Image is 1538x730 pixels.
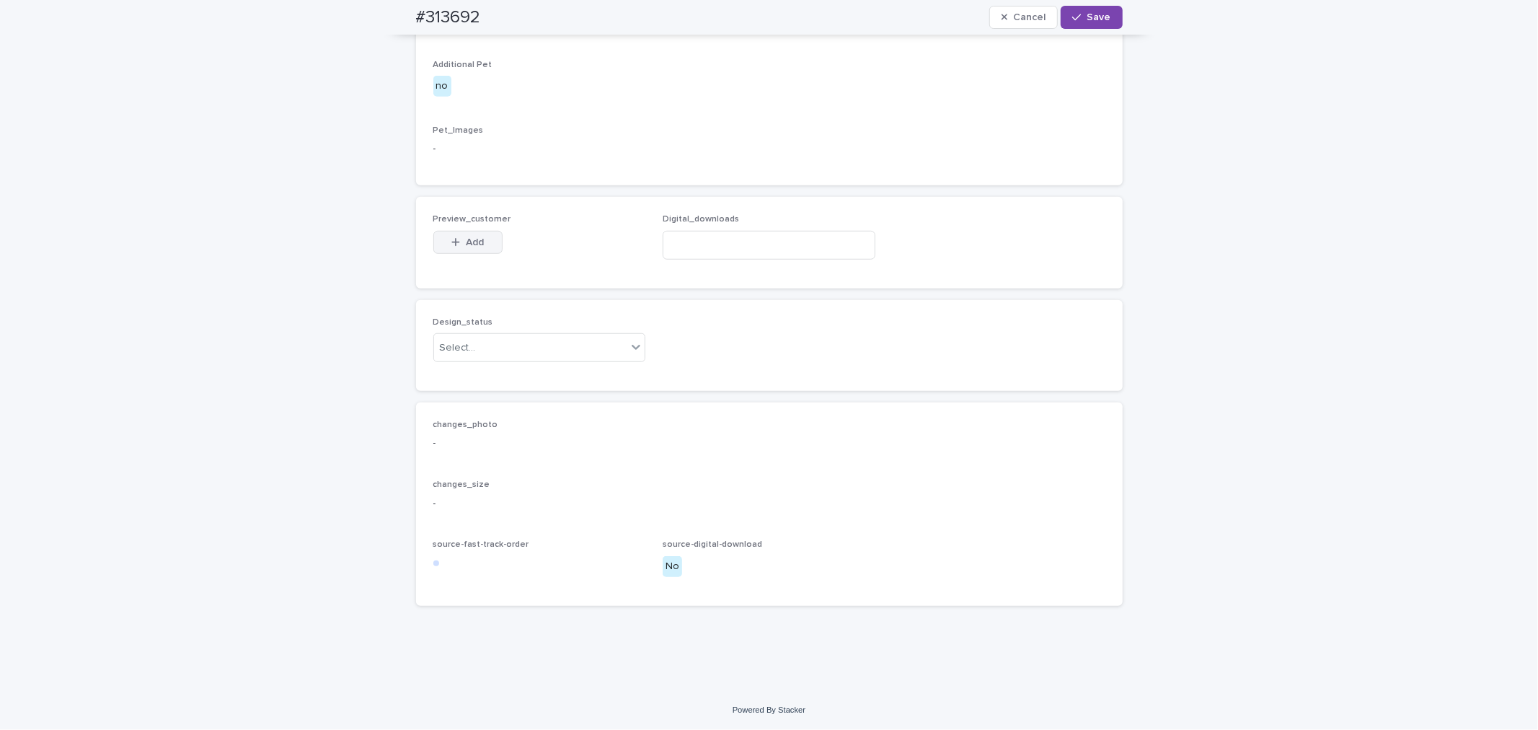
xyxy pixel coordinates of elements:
button: Save [1061,6,1122,29]
h2: #313692 [416,7,481,28]
span: Digital_downloads [663,215,739,224]
span: Design_status [433,318,493,327]
span: Additional Pet [433,61,492,69]
p: - [433,496,1105,511]
button: Add [433,231,503,254]
span: Save [1087,12,1111,22]
div: no [433,76,451,97]
p: - [433,141,1105,157]
span: source-digital-download [663,540,762,549]
span: Preview_customer [433,215,511,224]
span: changes_photo [433,421,498,429]
a: Powered By Stacker [733,705,805,714]
span: Add [466,237,484,247]
div: No [663,556,682,577]
span: changes_size [433,480,490,489]
div: Select... [440,340,476,356]
p: - [433,436,1105,451]
button: Cancel [989,6,1059,29]
span: source-fast-track-order [433,540,529,549]
span: Cancel [1013,12,1046,22]
span: Pet_Images [433,126,484,135]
